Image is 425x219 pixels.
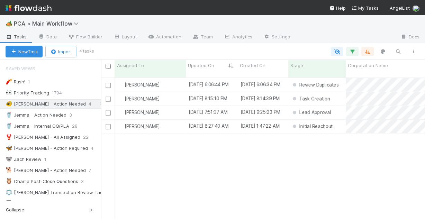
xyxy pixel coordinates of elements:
[6,2,52,14] img: logo-inverted-e16ddd16eac7371096b0.svg
[291,81,339,88] div: Review Duplicates
[189,95,227,102] div: [DATE] 8:15:10 PM
[291,95,330,102] div: Task Creation
[291,109,331,116] div: Lead Approval
[118,95,160,102] div: [PERSON_NAME]
[62,32,108,43] a: Flow Builder
[348,62,388,69] span: Corporation Name
[187,32,218,43] a: Team
[189,122,228,129] div: [DATE] 8:27:40 AM
[6,20,12,26] span: 🏕️
[6,200,12,206] span: 📕
[291,96,330,101] span: Task Creation
[45,46,76,57] button: Import
[106,110,111,116] input: Toggle Row Selected
[6,177,78,186] div: Charlie Post-Close Questions
[329,4,346,11] div: Help
[52,89,69,97] span: 1794
[106,64,111,69] input: Toggle All Rows Selected
[390,5,410,11] span: AngelList
[6,122,69,130] div: Jemma - Internal OQ/PLA
[118,110,124,115] img: avatar_1c530150-f9f0-4fb8-9f5d-006d570d4582.png
[100,199,113,208] span: 22
[241,81,280,88] div: [DATE] 6:06:34 PM
[188,62,214,69] span: Updated On
[14,20,82,27] span: PCA > Main Workflow
[6,111,66,119] div: Jemma - Action Needed
[6,145,12,151] span: 🦋
[240,62,265,69] span: Created On
[291,123,333,130] div: Initial Reachout
[241,109,280,116] div: [DATE] 9:25:23 PM
[6,100,86,108] div: [PERSON_NAME] - Action Needed
[241,95,280,102] div: [DATE] 8:14:39 PM
[125,124,160,129] span: [PERSON_NAME]
[28,77,37,86] span: 1
[6,155,42,164] div: Zach Review
[291,110,331,115] span: Lead Approval
[6,188,107,197] div: [PERSON_NAME] Transaction Review Tasks
[44,155,53,164] span: 1
[189,109,227,116] div: [DATE] 7:51:37 AM
[118,124,124,129] img: avatar_1c530150-f9f0-4fb8-9f5d-006d570d4582.png
[291,124,333,129] span: Initial Reachout
[189,81,228,88] div: [DATE] 6:06:44 PM
[72,122,84,130] span: 28
[118,96,124,101] img: avatar_1c530150-f9f0-4fb8-9f5d-006d570d4582.png
[142,32,187,43] a: Automation
[290,62,303,69] span: Stage
[108,32,142,43] a: Layout
[125,82,160,88] span: [PERSON_NAME]
[91,144,100,153] span: 4
[6,167,12,173] span: 🐕
[6,89,49,97] div: Priority Tracking
[106,83,111,88] input: Toggle Row Selected
[6,46,43,57] button: NewTask
[79,48,94,54] small: 4 tasks
[6,77,25,86] div: Rush!
[68,33,102,40] span: Flow Builder
[413,5,419,12] img: avatar_1c530150-f9f0-4fb8-9f5d-006d570d4582.png
[118,123,160,130] div: [PERSON_NAME]
[106,97,111,102] input: Toggle Row Selected
[83,133,96,142] span: 22
[69,111,79,119] span: 3
[258,32,296,43] a: Settings
[6,166,86,175] div: [PERSON_NAME] - Action Needed
[118,82,124,88] img: avatar_1c530150-f9f0-4fb8-9f5d-006d570d4582.png
[89,166,98,175] span: 7
[218,32,258,43] a: Analytics
[6,79,12,84] span: 🧨
[118,109,160,116] div: [PERSON_NAME]
[33,32,62,43] a: Data
[6,33,27,40] span: Tasks
[6,134,12,140] span: 🦞
[291,82,339,88] span: Review Duplicates
[6,112,12,118] span: 🥤
[351,4,379,11] a: My Tasks
[81,177,91,186] span: 3
[6,133,80,142] div: [PERSON_NAME] - All Assigned
[6,156,12,162] span: 🐨
[6,90,12,95] span: 👀
[89,100,98,108] span: 4
[395,32,425,43] a: Docs
[6,207,24,213] span: Collapse
[6,189,12,195] span: ⚖️
[118,81,160,88] div: [PERSON_NAME]
[125,110,160,115] span: [PERSON_NAME]
[106,124,111,129] input: Toggle Row Selected
[117,62,144,69] span: Assigned To
[125,96,160,101] span: [PERSON_NAME]
[6,199,98,208] div: [PERSON_NAME] Post-Close Questions
[6,178,12,184] span: 🦉
[6,101,12,107] span: 🐠
[6,144,88,153] div: [PERSON_NAME] - Action Required
[6,123,12,129] span: 🥤
[241,122,280,129] div: [DATE] 1:47:22 AM
[351,5,379,11] span: My Tasks
[6,62,35,75] span: Saved Views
